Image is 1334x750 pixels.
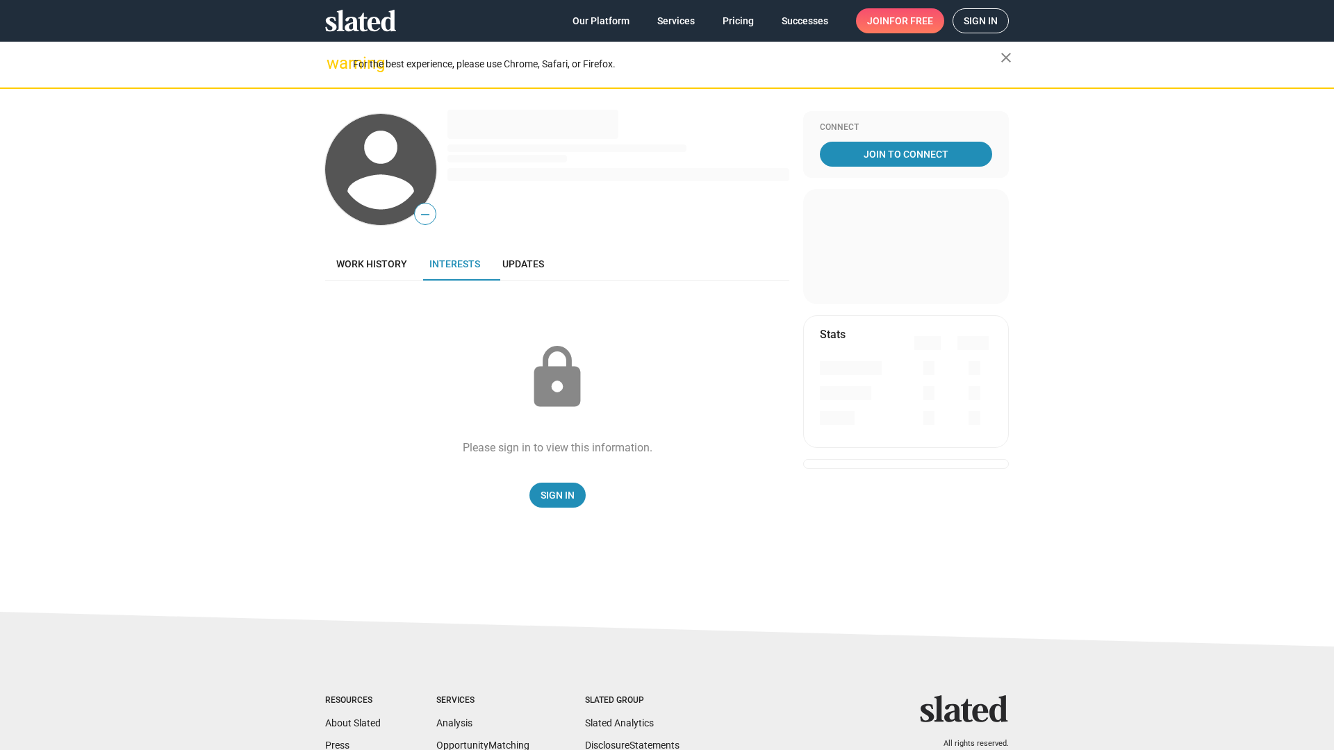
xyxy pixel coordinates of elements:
[436,695,529,706] div: Services
[327,55,343,72] mat-icon: warning
[657,8,695,33] span: Services
[889,8,933,33] span: for free
[646,8,706,33] a: Services
[856,8,944,33] a: Joinfor free
[585,695,680,706] div: Slated Group
[522,343,592,412] mat-icon: lock
[782,8,828,33] span: Successes
[820,327,846,342] mat-card-title: Stats
[325,695,381,706] div: Resources
[820,142,992,167] a: Join To Connect
[325,247,418,281] a: Work history
[771,8,839,33] a: Successes
[867,8,933,33] span: Join
[429,258,480,269] span: Interests
[585,717,654,728] a: Slated Analytics
[325,717,381,728] a: About Slated
[953,8,1009,33] a: Sign in
[998,49,1014,66] mat-icon: close
[353,55,1000,74] div: For the best experience, please use Chrome, Safari, or Firefox.
[336,258,407,269] span: Work history
[491,247,555,281] a: Updates
[573,8,629,33] span: Our Platform
[823,142,989,167] span: Join To Connect
[529,483,586,508] a: Sign In
[502,258,544,269] span: Updates
[541,483,575,508] span: Sign In
[964,9,998,33] span: Sign in
[561,8,641,33] a: Our Platform
[820,122,992,133] div: Connect
[723,8,754,33] span: Pricing
[711,8,765,33] a: Pricing
[436,717,472,728] a: Analysis
[415,206,436,224] span: —
[418,247,491,281] a: Interests
[463,440,652,455] div: Please sign in to view this information.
